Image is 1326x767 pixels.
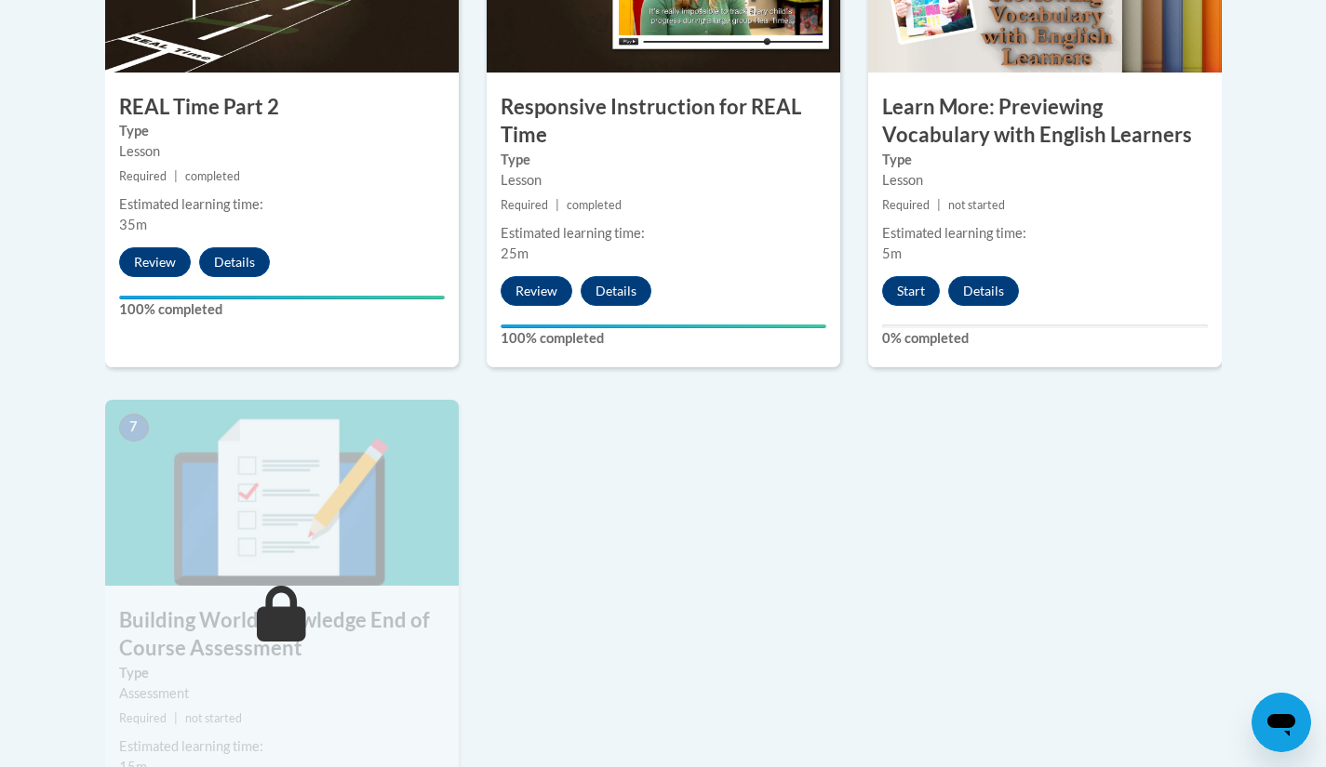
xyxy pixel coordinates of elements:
[937,198,941,212] span: |
[501,198,548,212] span: Required
[119,296,445,299] div: Your progress
[501,328,826,349] label: 100% completed
[882,328,1208,349] label: 0% completed
[199,247,270,277] button: Details
[119,121,445,141] label: Type
[174,711,178,725] span: |
[185,169,240,183] span: completed
[119,683,445,704] div: Assessment
[119,217,147,232] span: 35m
[581,276,651,306] button: Details
[119,247,191,277] button: Review
[119,194,445,215] div: Estimated learning time:
[501,245,529,261] span: 25m
[105,93,459,122] h3: REAL Time Part 2
[1252,693,1311,752] iframe: Button to launch messaging window
[882,276,940,306] button: Start
[119,414,149,442] span: 7
[948,276,1019,306] button: Details
[119,141,445,162] div: Lesson
[119,169,167,183] span: Required
[487,93,840,151] h3: Responsive Instruction for REAL Time
[119,736,445,757] div: Estimated learning time:
[882,223,1208,244] div: Estimated learning time:
[501,170,826,191] div: Lesson
[556,198,559,212] span: |
[501,150,826,170] label: Type
[501,276,572,306] button: Review
[105,606,459,664] h3: Building World Knowledge End of Course Assessment
[882,245,902,261] span: 5m
[948,198,1005,212] span: not started
[501,324,826,328] div: Your progress
[882,150,1208,170] label: Type
[567,198,622,212] span: completed
[119,663,445,683] label: Type
[501,223,826,244] div: Estimated learning time:
[105,400,459,586] img: Course Image
[119,299,445,320] label: 100% completed
[174,169,178,183] span: |
[185,711,242,725] span: not started
[882,170,1208,191] div: Lesson
[882,198,930,212] span: Required
[868,93,1222,151] h3: Learn More: Previewing Vocabulary with English Learners
[119,711,167,725] span: Required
